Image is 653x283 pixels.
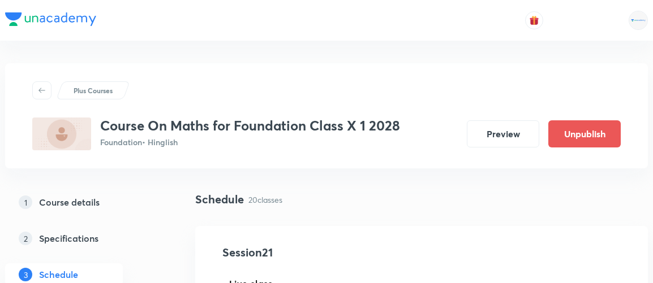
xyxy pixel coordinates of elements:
[100,136,400,148] p: Foundation • Hinglish
[19,232,32,245] p: 2
[5,12,96,26] img: Company Logo
[525,11,543,29] button: avatar
[100,117,400,134] h3: Course On Maths for Foundation Class X 1 2028
[195,191,244,208] h4: Schedule
[529,15,539,25] img: avatar
[74,85,113,95] p: Plus Courses
[222,244,429,261] h4: Session 21
[19,268,32,281] p: 3
[19,195,32,209] p: 1
[5,191,159,214] a: 1Course details
[39,268,78,281] h5: Schedule
[5,12,96,29] a: Company Logo
[548,120,621,147] button: Unpublish
[629,11,648,30] img: Rahul Mishra
[467,120,539,147] button: Preview
[32,117,91,150] img: 9702C1EE-C6AC-447B-8F47-076E476BCBA0_plus.png
[39,232,98,245] h5: Specifications
[39,195,100,209] h5: Course details
[5,227,159,250] a: 2Specifications
[248,194,282,206] p: 20 classes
